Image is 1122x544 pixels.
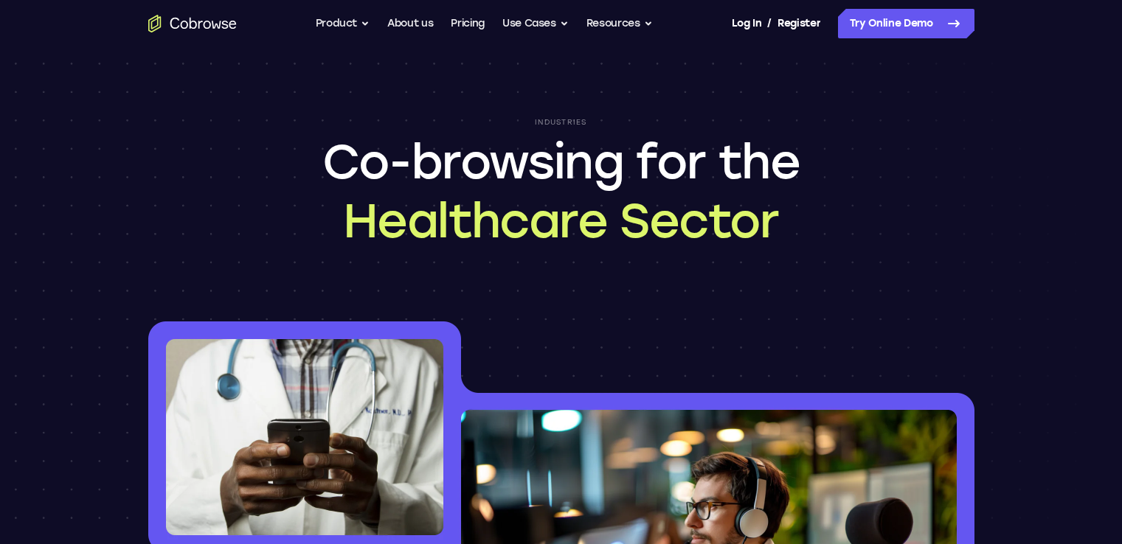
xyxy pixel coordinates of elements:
p: Industries [535,118,587,127]
span: / [767,15,772,32]
button: Product [316,9,370,38]
button: Use Cases [502,9,569,38]
h1: Co-browsing for the [322,133,800,251]
a: Pricing [451,9,485,38]
a: Register [778,9,820,38]
a: About us [387,9,433,38]
a: Go to the home page [148,15,237,32]
a: Try Online Demo [838,9,974,38]
span: Healthcare Sector [322,192,800,251]
button: Resources [586,9,653,38]
a: Log In [732,9,761,38]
